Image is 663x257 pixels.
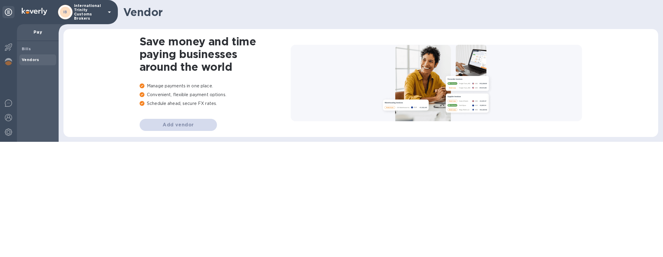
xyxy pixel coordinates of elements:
p: Manage payments in one place. [140,83,291,89]
b: IB [63,10,67,14]
p: Schedule ahead, secure FX rates. [140,100,291,107]
p: Pay [22,29,54,35]
img: Logo [22,8,47,15]
b: Bills [22,47,31,51]
p: International Trinity Customs Brokers [74,4,104,21]
div: Unpin categories [2,6,15,18]
h1: Save money and time paying businesses around the world [140,35,291,73]
p: Convenient, flexible payment options. [140,92,291,98]
h1: Vendor [123,6,653,18]
b: Vendors [22,57,39,62]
